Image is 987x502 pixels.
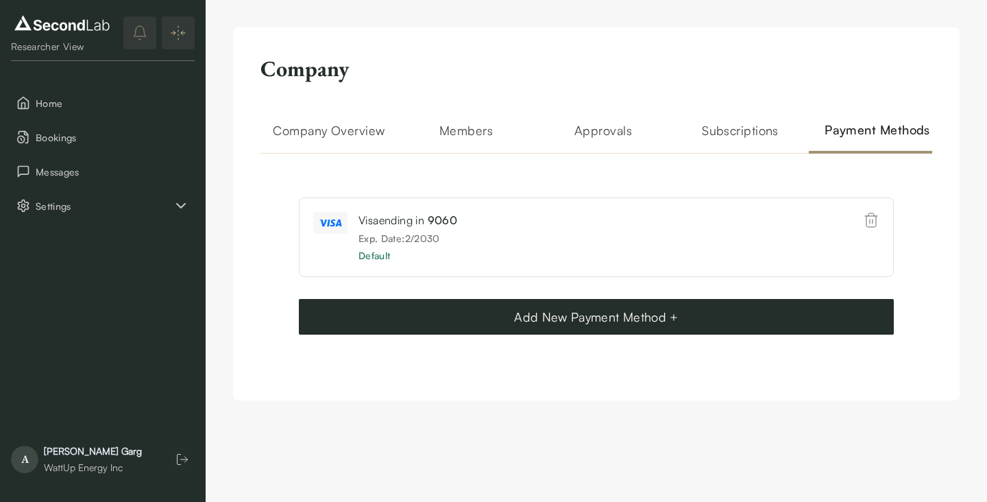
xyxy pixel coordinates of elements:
[11,191,195,220] button: Settings
[358,213,457,227] span: Visa ending in
[672,121,809,154] h2: Subscriptions
[260,55,349,82] h2: Company
[358,231,457,246] div: Exp. Date: 2 / 2030
[358,248,457,263] div: Default
[11,40,113,53] div: Researcher View
[809,121,946,154] h2: Payment Methods
[428,213,458,227] span: 9060
[162,16,195,49] button: Expand/Collapse sidebar
[11,157,195,186] button: Messages
[11,12,113,34] img: logo
[11,191,195,220] div: Settings sub items
[36,130,189,145] span: Bookings
[535,121,672,154] h2: Approvals
[260,121,398,154] h2: Company Overview
[36,165,189,179] span: Messages
[299,299,894,335] button: Add New Payment Method +
[398,121,535,154] h2: Members
[319,219,342,227] img: visa
[11,123,195,152] button: Bookings
[123,16,156,49] button: notifications
[36,96,189,110] span: Home
[11,88,195,117] button: Home
[36,199,173,213] span: Settings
